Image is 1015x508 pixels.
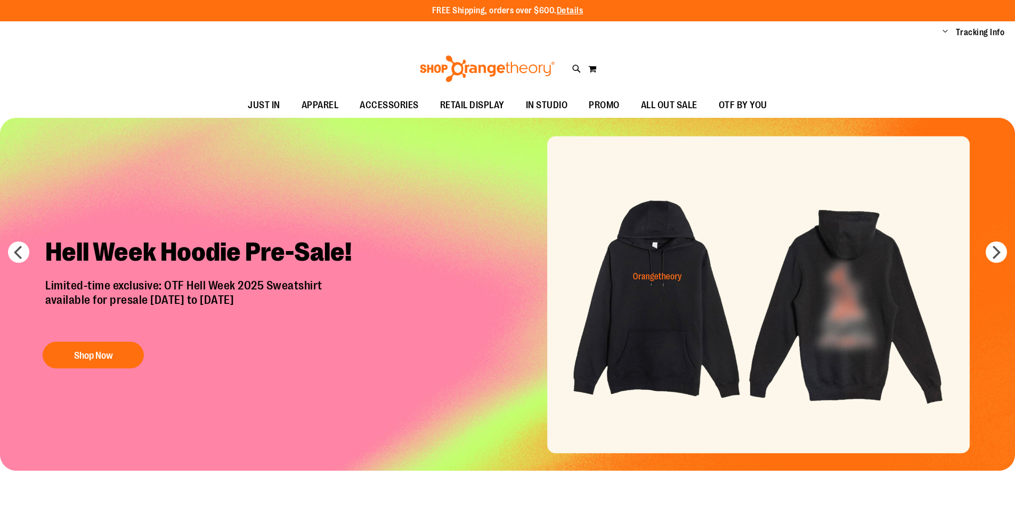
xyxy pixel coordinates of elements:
a: Hell Week Hoodie Pre-Sale! Limited-time exclusive: OTF Hell Week 2025 Sweatshirtavailable for pre... [37,228,370,374]
span: APPAREL [302,93,339,117]
button: Account menu [943,27,948,38]
p: FREE Shipping, orders over $600. [432,5,583,17]
span: IN STUDIO [526,93,568,117]
img: Shop Orangetheory [418,55,556,82]
span: OTF BY YOU [719,93,767,117]
button: prev [8,241,29,263]
span: JUST IN [248,93,280,117]
p: Limited-time exclusive: OTF Hell Week 2025 Sweatshirt available for presale [DATE] to [DATE] [37,279,370,331]
span: PROMO [589,93,620,117]
span: ACCESSORIES [360,93,419,117]
span: RETAIL DISPLAY [440,93,505,117]
button: Shop Now [43,342,144,368]
a: Details [557,6,583,15]
h2: Hell Week Hoodie Pre-Sale! [37,228,370,279]
span: ALL OUT SALE [641,93,697,117]
a: Tracking Info [956,27,1005,38]
button: next [986,241,1007,263]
